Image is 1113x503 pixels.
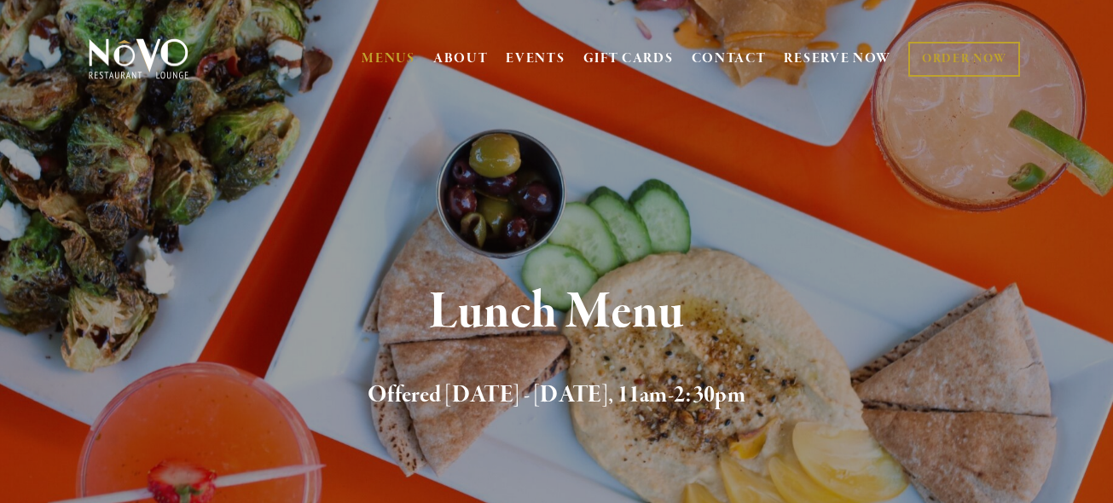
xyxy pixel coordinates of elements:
[362,50,415,67] a: MENUS
[85,38,192,80] img: Novo Restaurant &amp; Lounge
[433,50,489,67] a: ABOUT
[784,43,891,75] a: RESERVE NOW
[113,378,1000,413] h2: Offered [DATE] - [DATE], 11am-2:30pm
[908,42,1020,77] a: ORDER NOW
[113,285,1000,340] h1: Lunch Menu
[583,43,674,75] a: GIFT CARDS
[692,43,767,75] a: CONTACT
[506,50,565,67] a: EVENTS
